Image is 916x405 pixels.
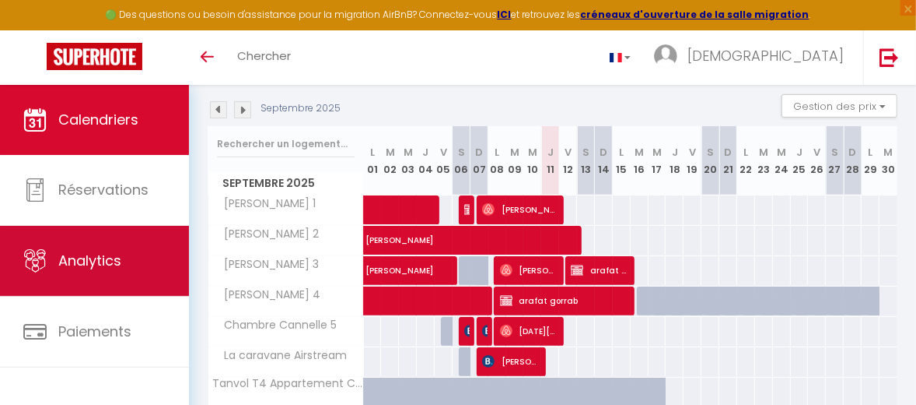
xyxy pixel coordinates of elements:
[475,145,483,160] abbr: D
[701,126,719,195] th: 20
[724,145,732,160] abbr: D
[364,126,382,195] th: 01
[743,145,748,160] abbr: L
[365,217,795,247] span: [PERSON_NAME]
[879,48,899,67] img: logout
[666,126,684,195] th: 18
[404,145,413,160] abbr: M
[358,226,376,255] a: [PERSON_NAME]
[435,126,453,195] th: 05
[777,145,786,160] abbr: M
[879,126,897,195] th: 30
[577,126,595,195] th: 13
[631,126,649,195] th: 16
[208,172,363,195] span: Septembre 2025
[654,44,677,68] img: ...
[506,126,524,195] th: 09
[796,145,802,160] abbr: J
[781,94,897,118] button: Gestion des prix
[808,126,826,195] th: 26
[849,145,857,160] abbr: D
[707,145,714,160] abbr: S
[237,48,291,64] span: Chercher
[470,126,488,195] th: 07
[826,126,844,195] th: 27
[737,126,755,195] th: 22
[719,126,737,195] th: 21
[595,126,613,195] th: 14
[217,130,355,158] input: Rechercher un logement...
[642,30,863,85] a: ... [DEMOGRAPHIC_DATA]
[211,256,323,273] span: [PERSON_NAME] 3
[868,145,872,160] abbr: L
[464,316,470,346] span: [PERSON_NAME]
[672,145,678,160] abbr: J
[386,145,395,160] abbr: M
[884,145,893,160] abbr: M
[773,126,791,195] th: 24
[464,195,470,224] span: [PERSON_NAME] RESERVATION BOOKING
[850,335,904,393] iframe: Chat
[687,46,844,65] span: [DEMOGRAPHIC_DATA]
[571,255,628,285] span: arafat gorrab
[813,145,820,160] abbr: V
[482,195,556,224] span: [PERSON_NAME]
[862,126,879,195] th: 29
[440,145,447,160] abbr: V
[547,145,554,160] abbr: J
[510,145,519,160] abbr: M
[482,347,539,376] span: [PERSON_NAME]
[399,126,417,195] th: 03
[458,145,465,160] abbr: S
[635,145,644,160] abbr: M
[211,347,351,364] span: La caravane Airstream
[619,145,624,160] abbr: L
[482,316,488,346] span: [PERSON_NAME]
[523,126,541,195] th: 10
[12,6,59,53] button: Ouvrir le widget de chat LiveChat
[211,195,320,213] span: [PERSON_NAME] 1
[649,126,666,195] th: 17
[613,126,631,195] th: 15
[581,8,809,21] a: créneaux d'ouverture de la salle migration
[689,145,696,160] abbr: V
[498,8,512,21] a: ICI
[58,110,138,129] span: Calendriers
[358,256,376,286] a: [PERSON_NAME]
[500,316,557,346] span: [DATE][PERSON_NAME]
[211,378,366,389] span: Tanvol T4 Appartement Couette
[500,286,625,315] span: arafat gorrab
[582,145,589,160] abbr: S
[759,145,768,160] abbr: M
[47,43,142,70] img: Super Booking
[211,317,341,334] span: Chambre Cannelle 5
[488,126,506,195] th: 08
[559,126,577,195] th: 12
[495,145,499,160] abbr: L
[684,126,701,195] th: 19
[541,126,559,195] th: 11
[370,145,375,160] abbr: L
[844,126,862,195] th: 28
[453,126,470,195] th: 06
[791,126,809,195] th: 25
[423,145,429,160] abbr: J
[211,287,325,304] span: [PERSON_NAME] 4
[58,322,131,341] span: Paiements
[831,145,838,160] abbr: S
[211,226,323,243] span: [PERSON_NAME] 2
[600,145,607,160] abbr: D
[528,145,537,160] abbr: M
[226,30,302,85] a: Chercher
[365,248,544,277] span: [PERSON_NAME]
[652,145,662,160] abbr: M
[755,126,773,195] th: 23
[381,126,399,195] th: 02
[58,180,149,199] span: Réservations
[500,255,557,285] span: [PERSON_NAME]
[565,145,572,160] abbr: V
[58,251,121,270] span: Analytics
[260,101,341,116] p: Septembre 2025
